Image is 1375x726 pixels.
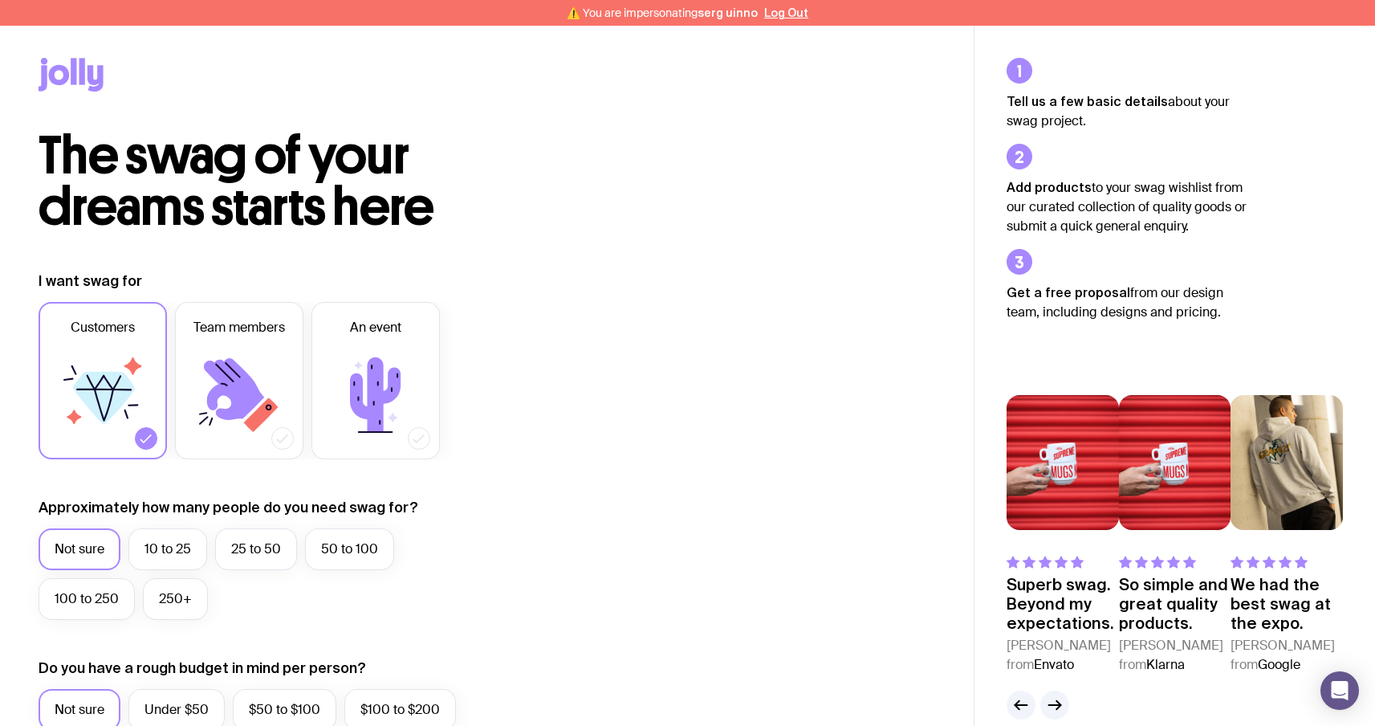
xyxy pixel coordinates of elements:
label: 50 to 100 [305,528,394,570]
label: 100 to 250 [39,578,135,620]
label: I want swag for [39,271,142,291]
p: We had the best swag at the expo. [1231,575,1343,633]
span: Klarna [1146,656,1185,673]
label: 250+ [143,578,208,620]
p: Superb swag. Beyond my expectations. [1007,575,1119,633]
cite: [PERSON_NAME] from [1231,636,1343,675]
span: Team members [193,318,285,337]
strong: Add products [1007,180,1092,194]
label: Approximately how many people do you need swag for? [39,498,418,517]
p: from our design team, including designs and pricing. [1007,283,1247,322]
label: Not sure [39,528,120,570]
p: So simple and great quality products. [1119,575,1231,633]
label: Do you have a rough budget in mind per person? [39,659,366,678]
p: about your swag project. [1007,92,1247,131]
div: Open Intercom Messenger [1320,671,1359,710]
strong: Get a free proposal [1007,285,1130,300]
label: 25 to 50 [215,528,297,570]
p: to your swag wishlist from our curated collection of quality goods or submit a quick general enqu... [1007,177,1247,236]
span: Envato [1034,656,1074,673]
span: An event [350,318,401,337]
span: Customers [71,318,135,337]
button: Log Out [764,6,808,19]
span: The swag of your dreams starts here [39,124,434,239]
cite: [PERSON_NAME] from [1119,636,1231,675]
span: ⚠️ You are impersonating [567,6,758,19]
span: Google [1258,656,1300,673]
label: 10 to 25 [128,528,207,570]
span: serg uinno [698,6,758,19]
strong: Tell us a few basic details [1007,94,1168,108]
cite: [PERSON_NAME] from [1007,636,1119,675]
